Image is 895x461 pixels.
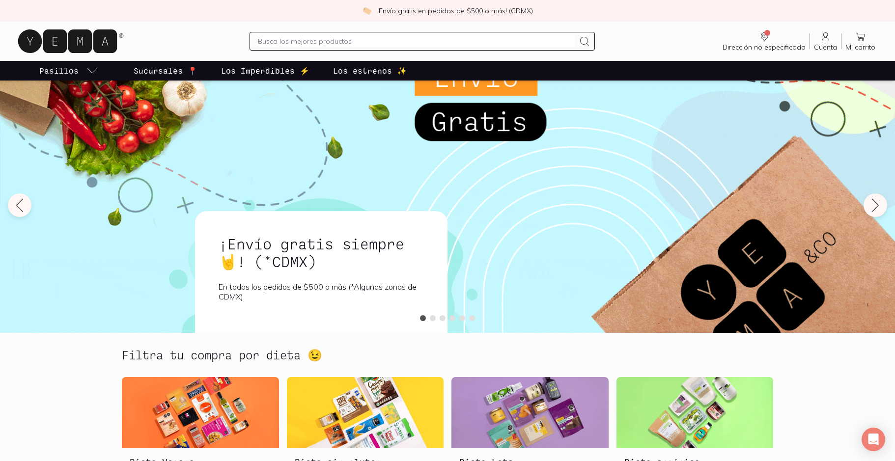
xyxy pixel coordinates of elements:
[333,65,407,77] p: Los estrenos ✨
[37,61,100,81] a: pasillo-todos-link
[39,65,79,77] p: Pasillos
[219,235,424,270] h1: ¡Envío gratis siempre🤘! (*CDMX)
[845,43,875,52] span: Mi carrito
[377,6,533,16] p: ¡Envío gratis en pedidos de $500 o más! (CDMX)
[862,428,885,451] div: Open Intercom Messenger
[616,377,774,448] img: Dieta orgánica
[841,31,879,52] a: Mi carrito
[122,349,322,361] h2: Filtra tu compra por dieta 😉
[132,61,199,81] a: Sucursales 📍
[814,43,837,52] span: Cuenta
[219,61,311,81] a: Los Imperdibles ⚡️
[219,282,424,301] p: En todos los pedidos de $500 o más (*Algunas zonas de CDMX)
[723,43,806,52] span: Dirección no especificada
[719,31,810,52] a: Dirección no especificada
[134,65,197,77] p: Sucursales 📍
[221,65,309,77] p: Los Imperdibles ⚡️
[122,377,279,448] img: Dieta Vegana
[451,377,609,448] img: Dieta keto
[287,377,444,448] img: Dieta sin gluten
[258,35,575,47] input: Busca los mejores productos
[810,31,841,52] a: Cuenta
[331,61,409,81] a: Los estrenos ✨
[363,6,371,15] img: check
